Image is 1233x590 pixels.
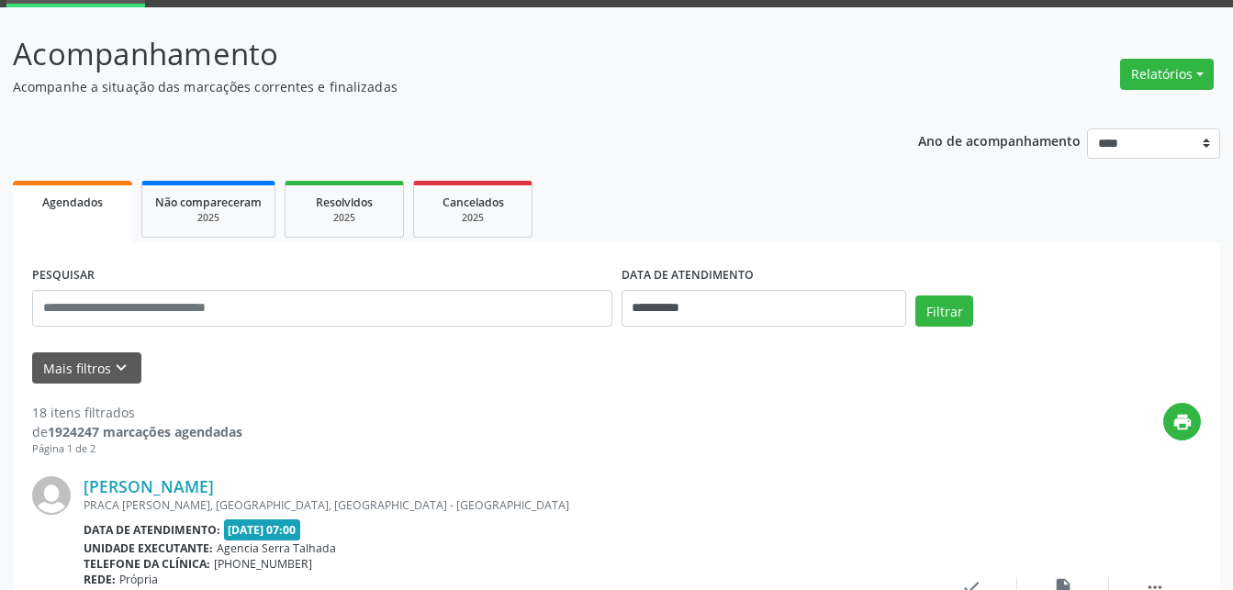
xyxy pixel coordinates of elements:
span: Própria [119,572,158,587]
div: 2025 [427,211,519,225]
button: Mais filtroskeyboard_arrow_down [32,352,141,384]
div: 2025 [155,211,262,225]
p: Acompanhamento [13,31,858,77]
button: Relatórios [1120,59,1214,90]
div: de [32,422,242,441]
b: Rede: [84,572,116,587]
img: img [32,476,71,515]
span: Agencia Serra Talhada [217,540,336,556]
label: DATA DE ATENDIMENTO [622,262,754,290]
b: Data de atendimento: [84,522,220,538]
span: Agendados [42,195,103,210]
b: Unidade executante: [84,540,213,556]
div: PRACA [PERSON_NAME], [GEOGRAPHIC_DATA], [GEOGRAPHIC_DATA] - [GEOGRAPHIC_DATA] [84,497,925,513]
p: Acompanhe a situação das marcações correntes e finalizadas [13,77,858,96]
i: print [1172,412,1193,432]
div: 2025 [298,211,390,225]
div: Página 1 de 2 [32,441,242,457]
span: Cancelados [443,195,504,210]
strong: 1924247 marcações agendadas [48,423,242,440]
label: PESQUISAR [32,262,95,290]
div: 18 itens filtrados [32,403,242,422]
span: Resolvidos [316,195,373,210]
p: Ano de acompanhamento [918,128,1081,151]
span: Não compareceram [155,195,262,210]
span: [DATE] 07:00 [224,519,301,540]
button: Filtrar [915,295,973,327]
span: [PHONE_NUMBER] [214,556,312,572]
b: Telefone da clínica: [84,556,210,572]
i: keyboard_arrow_down [111,358,131,378]
a: [PERSON_NAME] [84,476,214,496]
button: print [1163,403,1201,440]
